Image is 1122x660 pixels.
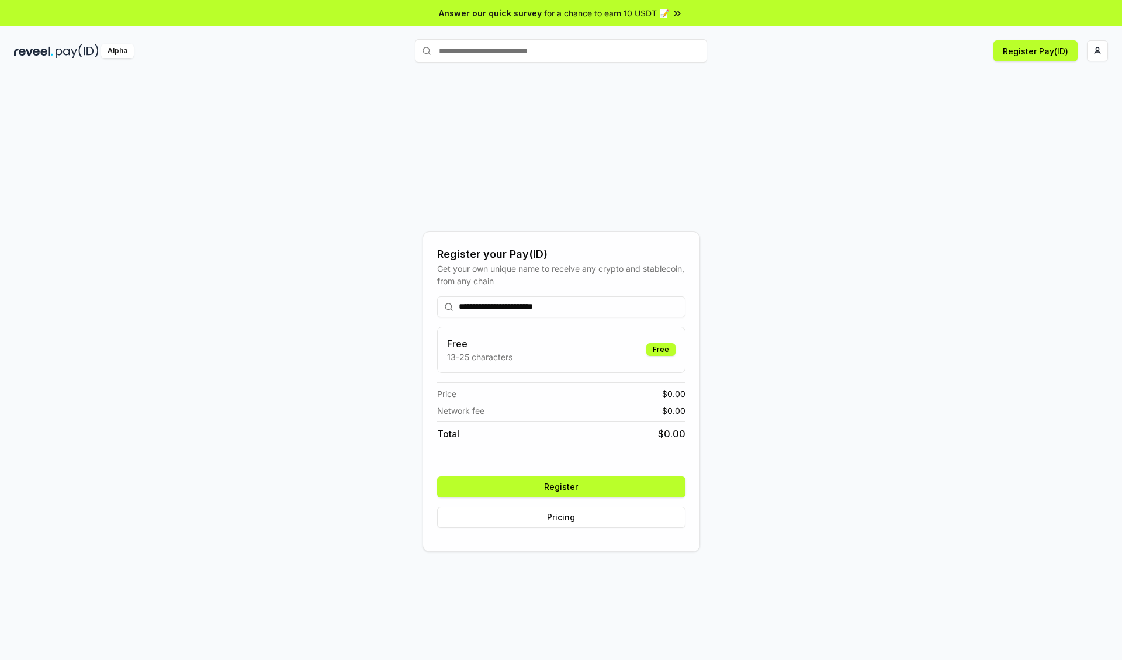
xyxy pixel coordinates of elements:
[447,337,512,351] h3: Free
[662,405,685,417] span: $ 0.00
[662,388,685,400] span: $ 0.00
[447,351,512,363] p: 13-25 characters
[437,246,685,262] div: Register your Pay(ID)
[437,507,685,528] button: Pricing
[439,7,542,19] span: Answer our quick survey
[14,44,53,58] img: reveel_dark
[544,7,669,19] span: for a chance to earn 10 USDT 📝
[437,476,685,497] button: Register
[646,343,676,356] div: Free
[437,427,459,441] span: Total
[437,262,685,287] div: Get your own unique name to receive any crypto and stablecoin, from any chain
[437,405,484,417] span: Network fee
[437,388,456,400] span: Price
[993,40,1078,61] button: Register Pay(ID)
[56,44,99,58] img: pay_id
[101,44,134,58] div: Alpha
[658,427,685,441] span: $ 0.00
